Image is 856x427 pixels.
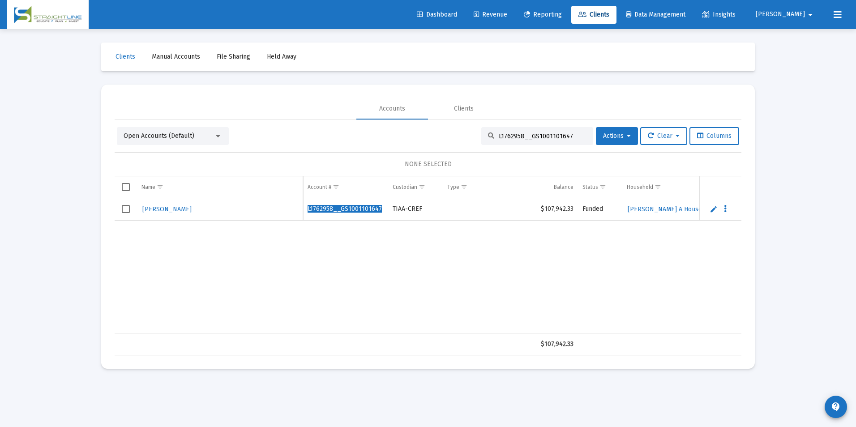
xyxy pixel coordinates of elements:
[142,205,192,213] span: [PERSON_NAME]
[124,132,194,140] span: Open Accounts (Default)
[540,340,574,349] div: $107,942.33
[578,11,609,18] span: Clients
[308,205,382,213] span: L1762958__GS1001101647
[745,5,826,23] button: [PERSON_NAME]
[524,11,562,18] span: Reporting
[603,132,631,140] span: Actions
[122,205,130,213] div: Select row
[115,176,741,355] div: Data grid
[14,6,82,24] img: Dashboard
[535,198,578,221] td: $107,942.33
[393,184,417,191] div: Custodian
[702,11,736,18] span: Insights
[648,132,680,140] span: Clear
[499,132,586,140] input: Search
[267,53,296,60] span: Held Away
[308,184,331,191] div: Account #
[596,127,638,145] button: Actions
[640,127,687,145] button: Clear
[535,176,578,198] td: Column Balance
[627,203,716,216] a: [PERSON_NAME] A Household
[388,176,443,198] td: Column Custodian
[303,176,388,198] td: Column Account #
[210,48,257,66] a: File Sharing
[582,184,598,191] div: Status
[447,184,459,191] div: Type
[157,184,163,190] span: Show filter options for column 'Name'
[122,160,734,169] div: NONE SELECTED
[830,401,841,412] mat-icon: contact_support
[141,184,155,191] div: Name
[260,48,304,66] a: Held Away
[756,11,805,18] span: [PERSON_NAME]
[333,184,339,190] span: Show filter options for column 'Account #'
[108,48,142,66] a: Clients
[628,205,715,213] span: [PERSON_NAME] A Household
[571,6,616,24] a: Clients
[443,176,535,198] td: Column Type
[137,176,303,198] td: Column Name
[622,176,746,198] td: Column Household
[145,48,207,66] a: Manual Accounts
[410,6,464,24] a: Dashboard
[626,11,685,18] span: Data Management
[454,104,474,113] div: Clients
[554,184,574,191] div: Balance
[122,183,130,191] div: Select all
[217,53,250,60] span: File Sharing
[141,203,193,216] a: [PERSON_NAME]
[627,184,653,191] div: Household
[805,6,816,24] mat-icon: arrow_drop_down
[517,6,569,24] a: Reporting
[379,104,405,113] div: Accounts
[388,198,443,221] td: TIAA-CREF
[578,176,622,198] td: Column Status
[419,184,425,190] span: Show filter options for column 'Custodian'
[582,205,618,213] div: Funded
[695,6,743,24] a: Insights
[461,184,467,190] span: Show filter options for column 'Type'
[152,53,200,60] span: Manual Accounts
[697,132,732,140] span: Columns
[474,11,507,18] span: Revenue
[655,184,661,190] span: Show filter options for column 'Household'
[467,6,514,24] a: Revenue
[116,53,135,60] span: Clients
[689,127,739,145] button: Columns
[710,205,718,213] a: Edit
[417,11,457,18] span: Dashboard
[619,6,693,24] a: Data Management
[599,184,606,190] span: Show filter options for column 'Status'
